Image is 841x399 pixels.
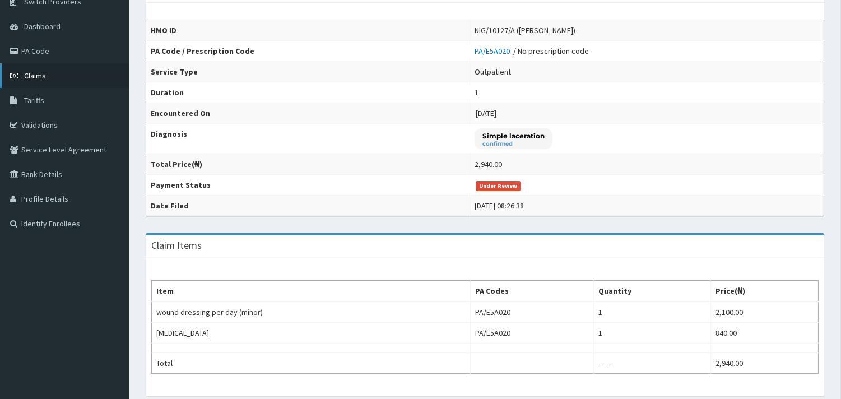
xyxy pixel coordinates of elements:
[146,196,470,216] th: Date Filed
[475,46,513,56] a: PA/E5A020
[475,87,478,98] div: 1
[475,66,511,77] div: Outpatient
[470,323,593,344] td: PA/E5A020
[593,301,710,323] td: 1
[475,159,502,170] div: 2,940.00
[593,353,710,374] td: ------
[146,175,470,196] th: Payment Status
[146,82,470,103] th: Duration
[146,124,470,154] th: Diagnosis
[475,45,589,57] div: / No prescription code
[152,323,471,344] td: [MEDICAL_DATA]
[152,301,471,323] td: wound dressing per day (minor)
[146,62,470,82] th: Service Type
[475,200,524,211] div: [DATE] 08:26:38
[146,154,470,175] th: Total Price(₦)
[470,301,593,323] td: PA/E5A020
[470,281,593,302] th: PA Codes
[482,131,545,141] p: Simple laceration
[476,108,496,118] span: [DATE]
[475,25,575,36] div: NIG/10127/A ([PERSON_NAME])
[151,240,202,250] h3: Claim Items
[24,71,46,81] span: Claims
[710,353,818,374] td: 2,940.00
[593,281,710,302] th: Quantity
[476,181,521,191] span: Under Review
[24,95,44,105] span: Tariffs
[710,323,818,344] td: 840.00
[482,141,545,147] small: confirmed
[146,103,470,124] th: Encountered On
[710,281,818,302] th: Price(₦)
[152,281,471,302] th: Item
[152,353,471,374] td: Total
[146,20,470,41] th: HMO ID
[710,301,818,323] td: 2,100.00
[146,41,470,62] th: PA Code / Prescription Code
[24,21,61,31] span: Dashboard
[593,323,710,344] td: 1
